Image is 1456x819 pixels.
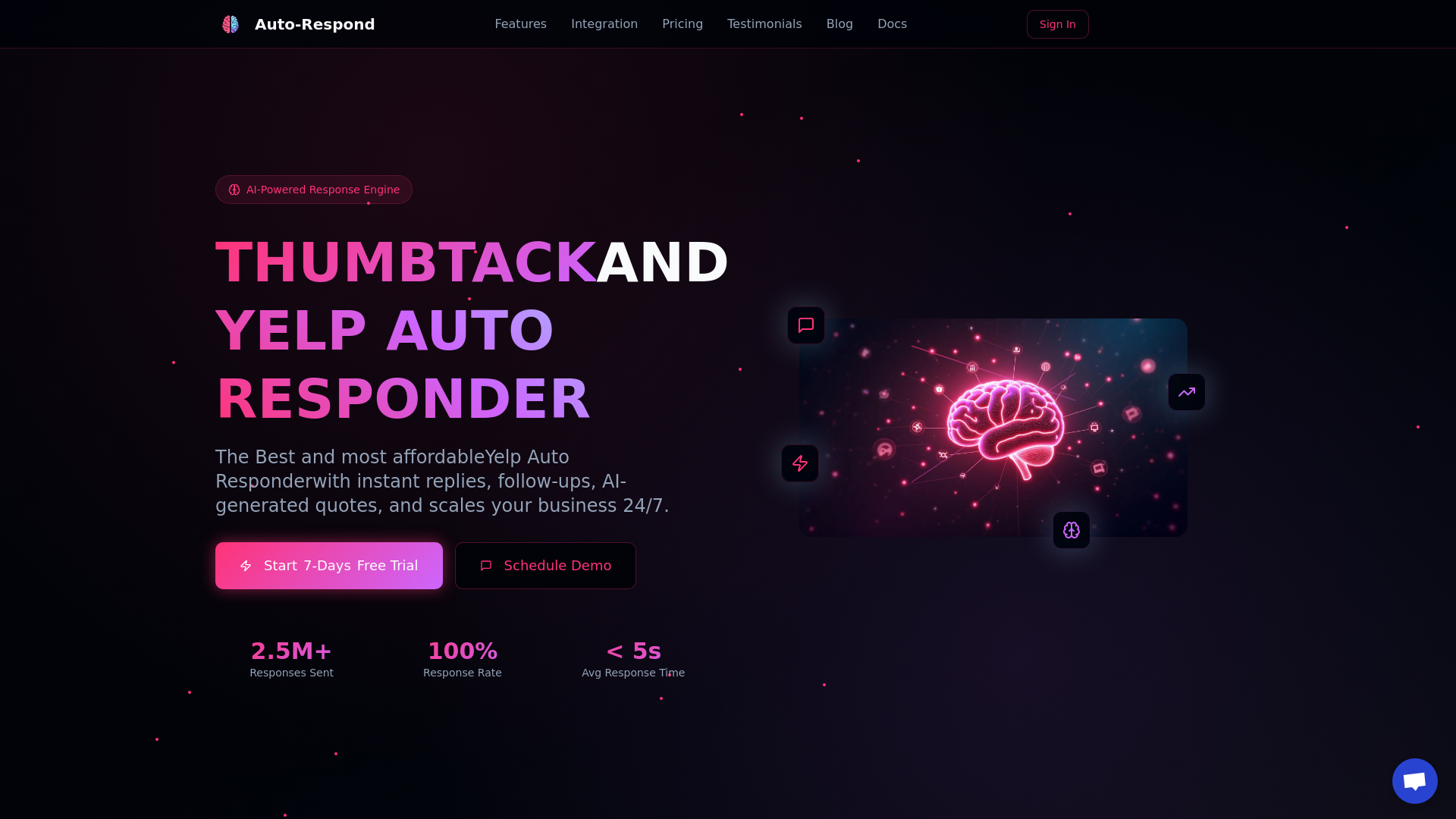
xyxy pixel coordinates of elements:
a: Auto-Respond LogoAuto-Respond [215,9,375,39]
p: The Best and most affordable with instant replies, follow-ups, AI-generated quotes, and scales yo... [215,445,710,518]
div: Open chat [1392,758,1438,804]
a: Pricing [662,15,703,33]
img: AI Neural Network Brain [799,318,1188,537]
a: Blog [827,15,853,33]
iframe: Sign in with Google Button [1094,8,1248,42]
div: 2.5M+ [215,638,368,665]
a: Features [494,15,547,33]
div: Responses Sent [215,665,368,680]
a: Docs [877,15,907,33]
span: AND [596,231,730,294]
img: Auto-Respond Logo [221,15,240,33]
a: Testimonials [727,15,802,33]
div: Auto-Respond [255,14,375,35]
h1: YELP AUTO RESPONDER [215,297,710,433]
div: Avg Response Time [557,665,710,680]
a: Start7-DaysFree Trial [215,542,443,589]
a: Integration [571,15,638,33]
div: 100% [386,638,538,665]
span: Yelp Auto Responder [215,447,570,492]
button: Schedule Demo [455,542,637,589]
div: < 5s [557,638,710,665]
span: 7-Days [303,555,351,576]
a: Sign In [1027,10,1089,39]
span: AI-Powered Response Engine [246,182,400,197]
div: Response Rate [386,665,538,680]
span: THUMBTACK [215,231,596,294]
